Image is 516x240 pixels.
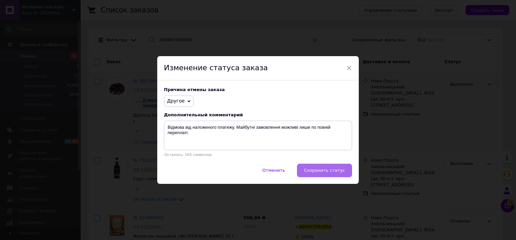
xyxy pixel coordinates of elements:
[164,153,352,157] p: Осталось: 165 символов
[346,62,352,74] span: ×
[255,164,292,177] button: Отменить
[304,168,345,173] span: Сохранить статус
[157,56,359,80] div: Изменение статуса заказа
[297,164,352,177] button: Сохранить статус
[167,98,185,104] span: Другое
[164,121,352,150] textarea: Відмова від наложеного платежу. Майбутні замовлення можливі лише по повній переплаті.
[262,168,285,173] span: Отменить
[164,87,352,92] div: Причина отмены заказа
[164,112,352,117] div: Дополнительный комментарий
